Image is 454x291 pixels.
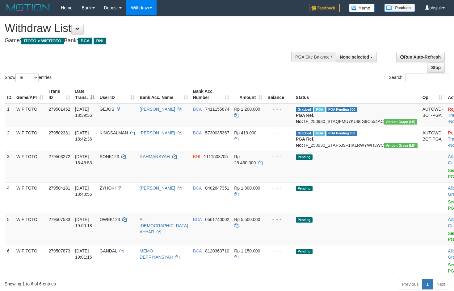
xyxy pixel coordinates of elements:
[296,107,313,112] span: Grabbed
[140,154,170,159] a: RAHMANSYAH
[267,154,291,160] div: - - -
[75,154,92,165] span: [DATE] 18:45:53
[75,107,92,118] span: [DATE] 18:39:36
[21,38,64,44] span: ITOTO > WIFITOTO
[205,130,229,135] span: Copy 5730035367 to clipboard
[234,186,260,191] span: Rp 1.800.000
[234,248,260,253] span: Rp 1.150.000
[5,22,296,35] h1: Withdraw List
[48,130,70,135] span: 279502331
[296,217,313,223] span: Pending
[48,217,70,222] span: 279507583
[420,127,446,151] td: AUTOWD-BOT-PGA
[5,127,14,151] td: 2
[389,73,449,82] label: Search:
[205,186,229,191] span: Copy 0402647351 to clipboard
[99,248,117,253] span: GANDAL
[140,248,173,260] a: MEMO DEPRIYANSYAH
[193,154,200,159] span: BNI
[427,62,445,73] a: Stop
[5,38,296,44] h4: Game: Bank:
[204,154,228,159] span: Copy 1111508705 to clipboard
[14,214,46,245] td: WIFITOTO
[314,107,325,112] span: Marked by bhsjuli
[296,131,313,136] span: Grabbed
[99,217,120,222] span: OWEK123
[99,154,119,159] span: SONK123
[267,216,291,223] div: - - -
[296,113,314,124] b: PGA Ref. No:
[5,278,185,287] div: Showing 1 to 6 of 6 entries
[14,245,46,277] td: WIFITOTO
[5,73,52,82] label: Show entries
[140,130,175,135] a: [PERSON_NAME]
[75,248,92,260] span: [DATE] 19:01:16
[193,130,202,135] span: BCA
[15,73,39,82] select: Showentries
[267,130,291,136] div: - - -
[140,107,175,112] a: [PERSON_NAME]
[296,154,313,160] span: Pending
[296,186,313,191] span: Pending
[5,245,14,277] td: 6
[267,185,291,191] div: - - -
[420,103,446,127] td: AUTOWD-BOT-PGA
[205,217,229,222] span: Copy 0561740002 to clipboard
[191,86,232,103] th: Bank Acc. Number: activate to sort column ascending
[5,3,52,12] img: MOTION_logo.png
[384,4,415,12] img: panduan.png
[432,279,449,289] a: Next
[193,186,202,191] span: BCA
[94,38,106,44] span: BNI
[340,55,369,59] span: None selected
[420,86,446,103] th: Op: activate to sort column ascending
[193,248,202,253] span: BCA
[5,151,14,182] td: 3
[137,86,191,103] th: Bank Acc. Name: activate to sort column ascending
[232,86,265,103] th: Amount: activate to sort column ascending
[5,214,14,245] td: 5
[314,131,325,136] span: Marked by bhsjuli
[99,107,114,112] span: GEJOS
[296,249,313,254] span: Pending
[14,86,46,103] th: Game/API: activate to sort column ascending
[140,186,175,191] a: [PERSON_NAME]
[205,248,229,253] span: Copy 8120363710 to clipboard
[99,186,116,191] span: ZYHOKI
[293,86,420,103] th: Status
[5,182,14,214] td: 4
[234,217,260,222] span: Rp 5.500.000
[234,154,256,165] span: Rp 25.450.000
[265,86,293,103] th: Balance
[99,130,128,135] span: KINGSALMAN
[296,137,314,148] b: PGA Ref. No:
[48,154,70,159] span: 279503272
[97,86,137,103] th: User ID: activate to sort column ascending
[267,106,291,112] div: - - -
[48,186,70,191] span: 279504181
[234,107,260,112] span: Rp 1.200.000
[48,107,70,112] span: 279501452
[422,279,433,289] a: 1
[14,151,46,182] td: WIFITOTO
[75,186,92,197] span: [DATE] 18:48:56
[193,107,202,112] span: BCA
[267,248,291,254] div: - - -
[75,217,92,228] span: [DATE] 19:00:18
[326,107,357,112] span: PGA Pending
[205,107,229,112] span: Copy 7411155874 to clipboard
[193,217,202,222] span: BCA
[398,279,422,289] a: Previous
[336,52,377,62] button: None selected
[75,130,92,141] span: [DATE] 18:42:36
[384,143,418,148] span: Vendor URL: https://dashboard.q2checkout.com/secure
[14,127,46,151] td: WIFITOTO
[14,103,46,127] td: WIFITOTO
[406,73,449,82] input: Search:
[326,131,357,136] span: PGA Pending
[46,86,73,103] th: Trans ID: activate to sort column ascending
[309,4,340,12] img: Feedback.jpg
[73,86,97,103] th: Date Trans.: activate to sort column descending
[293,103,420,127] td: TF_250930_STAQFMU7KU96G9C554AC
[5,103,14,127] td: 1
